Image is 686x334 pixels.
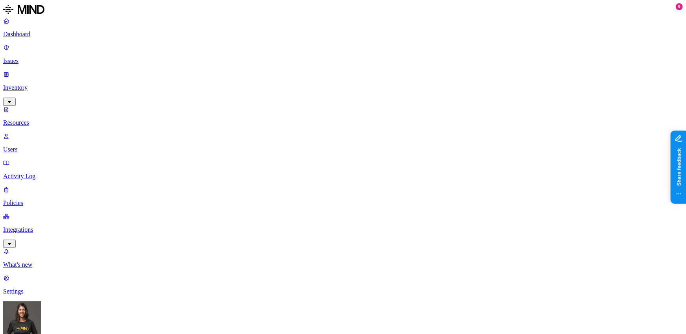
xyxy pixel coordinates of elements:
img: MIND [3,3,44,16]
p: Inventory [3,84,683,91]
p: Activity Log [3,173,683,180]
p: Users [3,146,683,153]
a: MIND [3,3,683,17]
a: Dashboard [3,17,683,38]
p: Integrations [3,226,683,233]
a: What's new [3,248,683,268]
p: Resources [3,119,683,126]
p: Settings [3,288,683,295]
a: Users [3,133,683,153]
a: Inventory [3,71,683,105]
a: Resources [3,106,683,126]
a: Policies [3,186,683,207]
p: Dashboard [3,31,683,38]
p: What's new [3,261,683,268]
div: 9 [676,3,683,10]
p: Issues [3,57,683,65]
a: Settings [3,275,683,295]
p: Policies [3,199,683,207]
a: Integrations [3,213,683,247]
a: Activity Log [3,159,683,180]
a: Issues [3,44,683,65]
